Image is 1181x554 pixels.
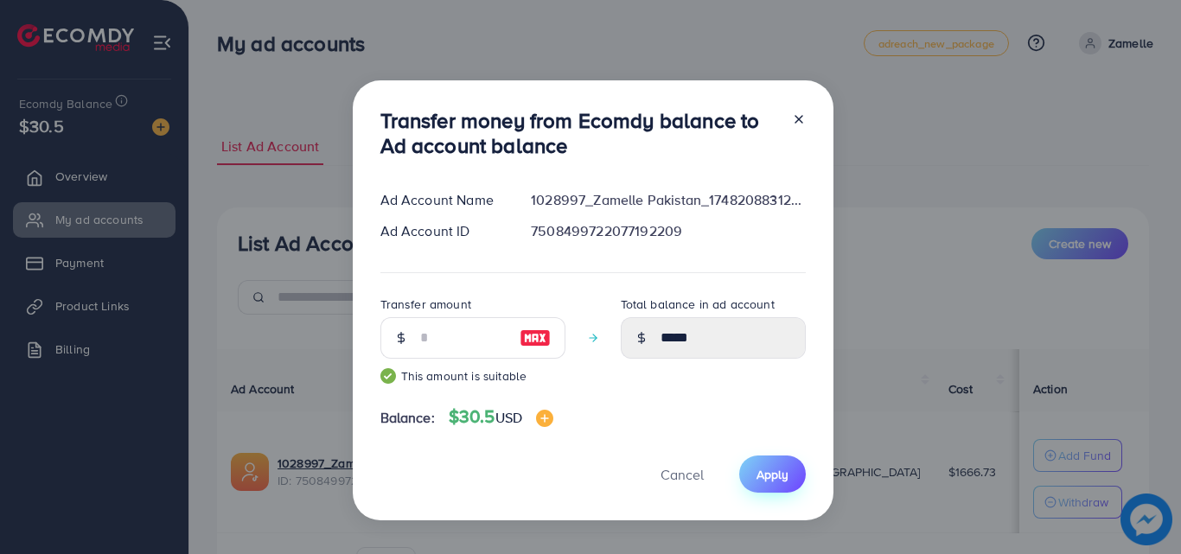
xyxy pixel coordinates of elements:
span: Balance: [380,408,435,428]
div: 7508499722077192209 [517,221,819,241]
div: Ad Account Name [367,190,518,210]
span: Apply [756,466,788,483]
img: image [536,410,553,427]
small: This amount is suitable [380,367,565,385]
span: USD [495,408,522,427]
div: 1028997_Zamelle Pakistan_1748208831279 [517,190,819,210]
div: Ad Account ID [367,221,518,241]
label: Total balance in ad account [621,296,775,313]
span: Cancel [661,465,704,484]
img: image [520,328,551,348]
h4: $30.5 [449,406,553,428]
button: Apply [739,455,806,493]
button: Cancel [639,455,725,493]
h3: Transfer money from Ecomdy balance to Ad account balance [380,108,778,158]
img: guide [380,368,396,384]
label: Transfer amount [380,296,471,313]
